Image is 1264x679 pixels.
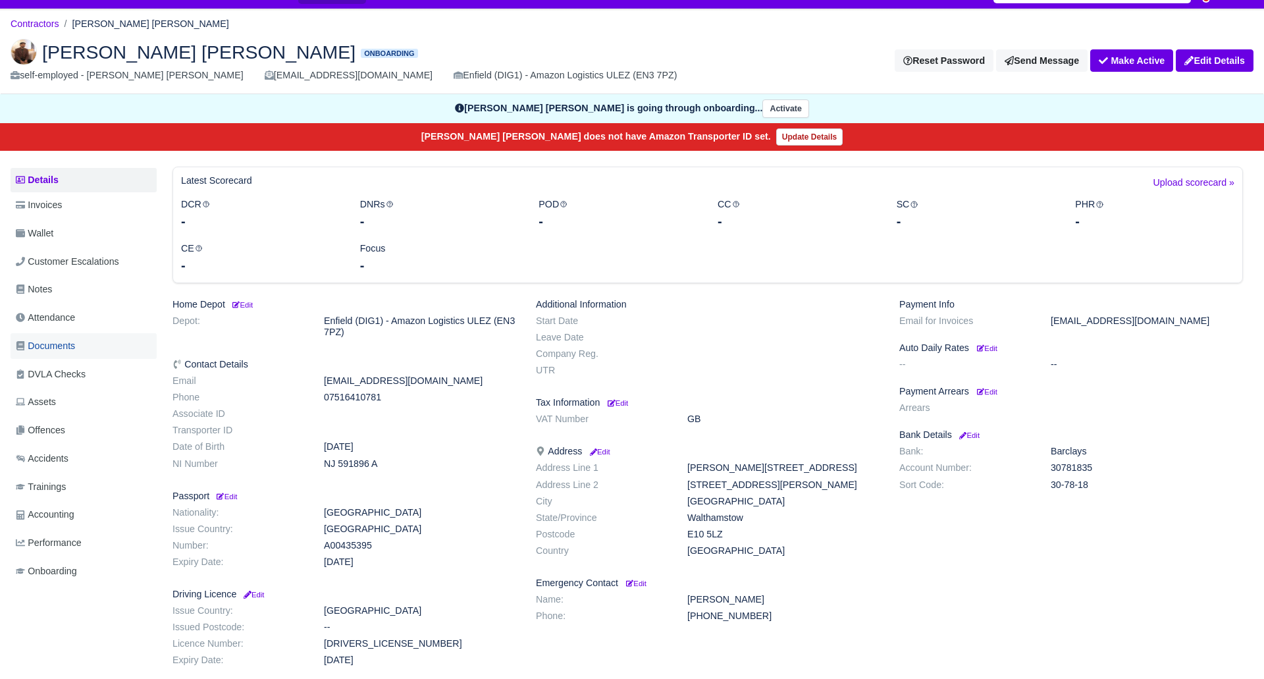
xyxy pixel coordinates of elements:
div: - [181,256,340,275]
a: Edit [242,589,264,599]
h6: Home Depot [172,299,516,310]
dd: [DRIVERS_LICENSE_NUMBER] [314,638,526,649]
a: Edit [215,491,237,501]
a: Notes [11,277,157,302]
span: Wallet [16,226,53,241]
dt: Associate ID [163,408,314,420]
span: Notes [16,282,52,297]
dt: Arrears [889,402,1041,414]
dt: Email for Invoices [889,315,1041,327]
span: Assets [16,394,56,410]
span: [PERSON_NAME] [PERSON_NAME] [42,43,355,61]
dd: Barclays [1041,446,1253,457]
dt: Expiry Date: [163,557,314,568]
div: DCR [171,197,350,231]
dd: E10 5LZ [677,529,889,540]
dt: VAT Number [526,414,677,425]
div: - [181,212,340,231]
dt: Depot: [163,315,314,338]
dd: [PERSON_NAME][STREET_ADDRESS] [677,462,889,474]
a: Performance [11,530,157,556]
dt: Name: [526,594,677,605]
a: Edit [605,397,628,408]
dt: Country [526,545,677,557]
dd: A00435395 [314,540,526,551]
dt: Leave Date [526,332,677,343]
button: Activate [762,99,808,119]
dt: Issued Postcode: [163,622,314,633]
a: Upload scorecard » [1153,175,1234,197]
div: - [360,256,519,275]
dt: City [526,496,677,507]
span: Onboarding [16,564,77,579]
a: Documents [11,333,157,359]
dd: [GEOGRAPHIC_DATA] [677,545,889,557]
dd: -- [1041,359,1253,370]
dt: Email [163,375,314,387]
h6: Driving Licence [172,589,516,600]
dd: [PERSON_NAME] [677,594,889,605]
dd: NJ 591896 A [314,458,526,470]
span: Invoices [16,198,62,213]
dt: Issue Country: [163,524,314,535]
span: Trainings [16,479,66,495]
h6: Address [536,446,880,457]
span: Offences [16,423,65,438]
dd: [GEOGRAPHIC_DATA] [314,605,526,616]
dd: [PHONE_NUMBER] [677,611,889,622]
dd: Enfield (DIG1) - Amazon Logistics ULEZ (EN3 7PZ) [314,315,526,338]
dd: 07516410781 [314,392,526,403]
dt: Postcode [526,529,677,540]
h6: Additional Information [536,299,880,310]
div: Enfield (DIG1) - Amazon Logistics ULEZ (EN3 7PZ) [454,68,677,83]
span: Onboarding [361,49,417,59]
span: Performance [16,535,82,551]
h6: Passport [172,491,516,502]
span: Accounting [16,507,74,522]
a: DVLA Checks [11,362,157,387]
div: SC [887,197,1066,231]
small: Edit [977,344,997,352]
dd: [STREET_ADDRESS][PERSON_NAME] [677,479,889,491]
div: POD [529,197,708,231]
dd: Walthamstow [677,512,889,524]
dd: [DATE] [314,655,526,666]
a: Trainings [11,474,157,500]
dd: [GEOGRAPHIC_DATA] [314,507,526,518]
div: PHR [1065,197,1244,231]
dd: [DATE] [314,441,526,452]
dt: Address Line 1 [526,462,677,474]
small: Edit [587,448,610,456]
a: Offences [11,418,157,443]
dd: [DATE] [314,557,526,568]
a: Edit [623,578,646,588]
small: Edit [977,388,997,396]
dt: Transporter ID [163,425,314,436]
dt: NI Number [163,458,314,470]
div: - [539,212,698,231]
dt: Company Reg. [526,348,677,360]
a: Update Details [776,128,843,146]
dt: Date of Birth [163,441,314,452]
dt: Licence Number: [163,638,314,649]
dd: -- [314,622,526,633]
dt: -- [889,359,1041,370]
dt: Nationality: [163,507,314,518]
a: Contractors [11,18,59,29]
div: Focus [350,241,529,275]
dt: Account Number: [889,462,1041,474]
h6: Bank Details [899,429,1243,441]
dd: [GEOGRAPHIC_DATA] [677,496,889,507]
div: - [1075,212,1234,231]
dt: UTR [526,365,677,376]
a: Invoices [11,192,157,218]
dt: Phone [163,392,314,403]
a: Send Message [996,49,1088,72]
a: Edit [587,446,610,456]
button: Make Active [1090,49,1173,72]
small: Edit [957,431,980,439]
dt: Issue Country: [163,605,314,616]
span: DVLA Checks [16,367,86,382]
dt: Phone: [526,611,677,622]
a: Accidents [11,446,157,472]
